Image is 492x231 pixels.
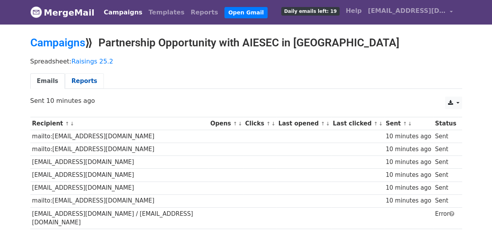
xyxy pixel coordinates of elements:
[433,143,458,156] td: Sent
[403,121,407,127] a: ↑
[30,57,462,65] p: Spreadsheet:
[30,143,208,156] td: mailto:[EMAIL_ADDRESS][DOMAIN_NAME]
[326,121,330,127] a: ↓
[30,194,208,207] td: mailto:[EMAIL_ADDRESS][DOMAIN_NAME]
[65,73,104,89] a: Reports
[385,171,431,180] div: 10 minutes ago
[72,58,113,65] a: Raisings 25.2
[30,4,95,21] a: MergeMail
[384,117,433,130] th: Sent
[433,117,458,130] th: Status
[238,121,242,127] a: ↓
[278,3,342,19] a: Daily emails left: 19
[271,121,275,127] a: ↓
[70,121,74,127] a: ↓
[408,121,412,127] a: ↓
[321,121,325,127] a: ↑
[208,117,243,130] th: Opens
[30,36,462,49] h2: ⟫ Partnership Opportunity with AIESEC in [GEOGRAPHIC_DATA]
[30,97,462,105] p: Sent 10 minutes ago
[243,117,276,130] th: Clicks
[266,121,270,127] a: ↑
[385,132,431,141] div: 10 minutes ago
[30,207,208,229] td: [EMAIL_ADDRESS][DOMAIN_NAME] / [EMAIL_ADDRESS][DOMAIN_NAME]
[233,121,237,127] a: ↑
[378,121,383,127] a: ↓
[433,207,458,229] td: Error
[224,7,268,18] a: Open Gmail
[145,5,187,20] a: Templates
[187,5,221,20] a: Reports
[30,73,65,89] a: Emails
[433,169,458,182] td: Sent
[368,6,446,16] span: [EMAIL_ADDRESS][DOMAIN_NAME]
[65,121,69,127] a: ↑
[385,158,431,167] div: 10 minutes ago
[30,36,85,49] a: Campaigns
[433,194,458,207] td: Sent
[433,156,458,169] td: Sent
[385,145,431,154] div: 10 minutes ago
[30,169,208,182] td: [EMAIL_ADDRESS][DOMAIN_NAME]
[385,183,431,192] div: 10 minutes ago
[373,121,378,127] a: ↑
[30,130,208,143] td: mailto:[EMAIL_ADDRESS][DOMAIN_NAME]
[385,196,431,205] div: 10 minutes ago
[30,117,208,130] th: Recipient
[281,7,339,16] span: Daily emails left: 19
[343,3,365,19] a: Help
[30,156,208,169] td: [EMAIL_ADDRESS][DOMAIN_NAME]
[331,117,384,130] th: Last clicked
[433,182,458,194] td: Sent
[101,5,145,20] a: Campaigns
[365,3,456,21] a: [EMAIL_ADDRESS][DOMAIN_NAME]
[433,130,458,143] td: Sent
[30,182,208,194] td: [EMAIL_ADDRESS][DOMAIN_NAME]
[277,117,331,130] th: Last opened
[30,6,42,18] img: MergeMail logo
[453,194,492,231] iframe: Chat Widget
